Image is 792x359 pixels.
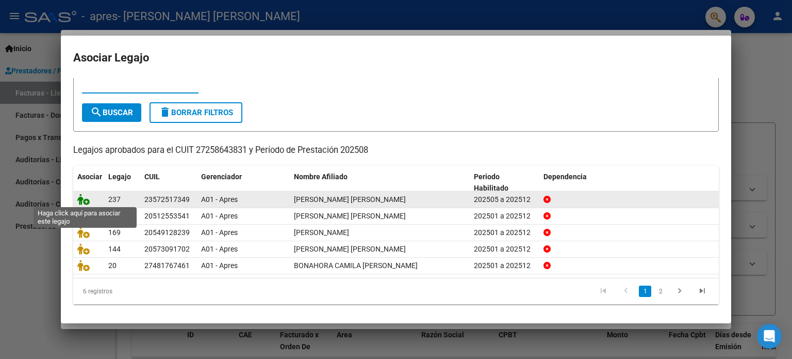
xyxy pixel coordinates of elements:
div: 202501 a 202512 [474,227,535,239]
div: 20549128239 [144,227,190,239]
button: Buscar [82,103,141,122]
span: 144 [108,245,121,253]
a: go to last page [692,286,712,297]
div: 202505 a 202512 [474,194,535,206]
span: 261 [108,212,121,220]
a: 1 [639,286,651,297]
span: 237 [108,195,121,204]
datatable-header-cell: Gerenciador [197,166,290,200]
div: 202501 a 202512 [474,243,535,255]
div: 20512553541 [144,210,190,222]
span: A01 - Apres [201,212,238,220]
span: Gerenciador [201,173,242,181]
span: A01 - Apres [201,261,238,270]
span: BONAHORA CAMILA ISABELLA [294,261,418,270]
div: 27481767461 [144,260,190,272]
a: 2 [654,286,667,297]
a: go to next page [670,286,689,297]
datatable-header-cell: Legajo [104,166,140,200]
span: Nombre Afiliado [294,173,348,181]
datatable-header-cell: CUIL [140,166,197,200]
span: SANCHEZ FABRICIO AGUSTIN [294,212,406,220]
span: CAMPOS DANTE SEBASTIAN [294,228,349,237]
h2: Asociar Legajo [73,48,719,68]
div: 202501 a 202512 [474,210,535,222]
datatable-header-cell: Periodo Habilitado [470,166,539,200]
datatable-header-cell: Asociar [73,166,104,200]
div: 202501 a 202512 [474,260,535,272]
span: Borrar Filtros [159,108,233,117]
li: page 2 [653,283,668,300]
a: go to first page [593,286,613,297]
p: Legajos aprobados para el CUIT 27258643831 y Período de Prestación 202508 [73,144,719,157]
span: CUIL [144,173,160,181]
span: 20 [108,261,117,270]
div: Open Intercom Messenger [757,324,782,349]
span: A01 - Apres [201,228,238,237]
button: Borrar Filtros [150,102,242,123]
li: page 1 [637,283,653,300]
a: go to previous page [616,286,636,297]
span: 169 [108,228,121,237]
span: Dependencia [543,173,587,181]
span: MARTINEZ CAÑETE MILO BENICIO [294,245,406,253]
mat-icon: delete [159,106,171,118]
span: Buscar [90,108,133,117]
span: A01 - Apres [201,195,238,204]
div: 23572517349 [144,194,190,206]
span: Periodo Habilitado [474,173,508,193]
div: 6 registros [73,278,201,304]
span: DOMINGUEZ LUIAN BENJAMIN [294,195,406,204]
datatable-header-cell: Nombre Afiliado [290,166,470,200]
span: A01 - Apres [201,245,238,253]
div: 20573091702 [144,243,190,255]
datatable-header-cell: Dependencia [539,166,719,200]
mat-icon: search [90,106,103,118]
span: Legajo [108,173,131,181]
span: Asociar [77,173,102,181]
